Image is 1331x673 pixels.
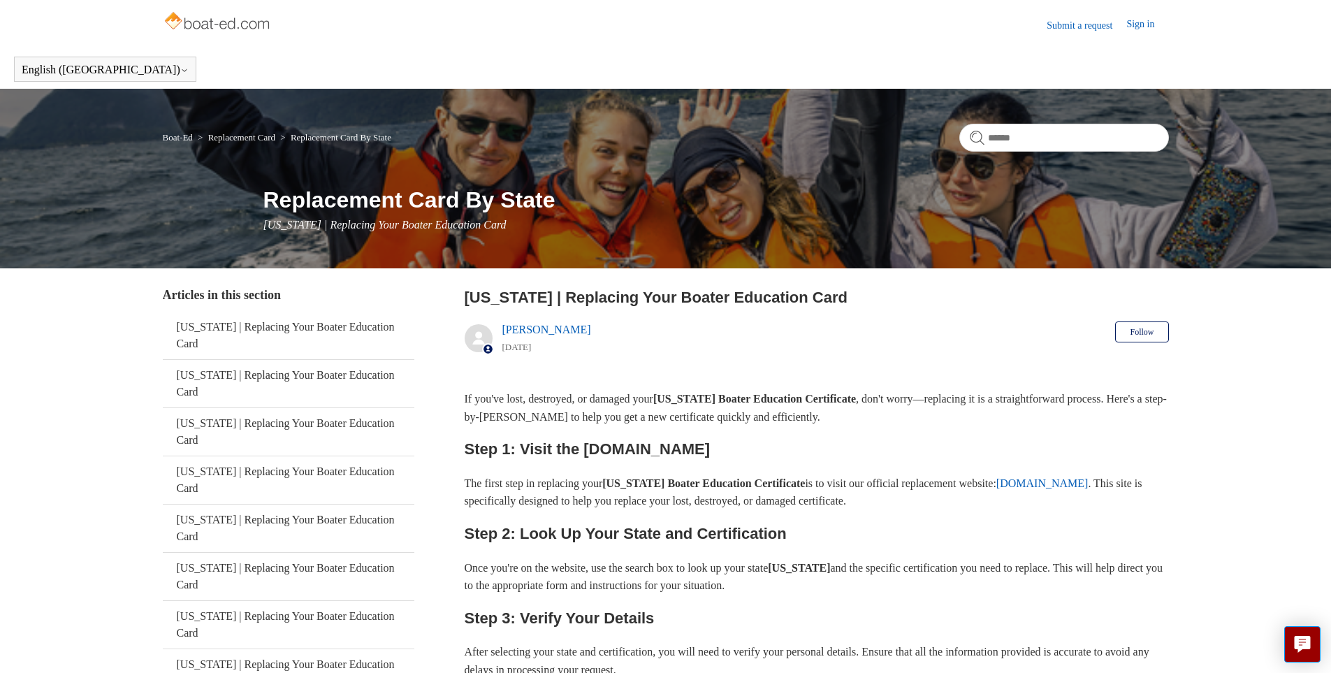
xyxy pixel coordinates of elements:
[277,132,391,143] li: Replacement Card By State
[465,521,1169,546] h2: Step 2: Look Up Your State and Certification
[653,393,856,405] strong: [US_STATE] Boater Education Certificate
[163,360,414,407] a: [US_STATE] | Replacing Your Boater Education Card
[163,8,274,36] img: Boat-Ed Help Center home page
[163,456,414,504] a: [US_STATE] | Replacing Your Boater Education Card
[959,124,1169,152] input: Search
[465,437,1169,461] h2: Step 1: Visit the [DOMAIN_NAME]
[163,553,414,600] a: [US_STATE] | Replacing Your Boater Education Card
[163,132,196,143] li: Boat-Ed
[263,219,507,231] span: [US_STATE] | Replacing Your Boater Education Card
[465,606,1169,630] h2: Step 3: Verify Your Details
[1047,18,1126,33] a: Submit a request
[291,132,391,143] a: Replacement Card By State
[163,288,281,302] span: Articles in this section
[465,559,1169,595] p: Once you're on the website, use the search box to look up your state and the specific certificati...
[163,408,414,456] a: [US_STATE] | Replacing Your Boater Education Card
[996,477,1089,489] a: [DOMAIN_NAME]
[263,183,1169,217] h1: Replacement Card By State
[1115,321,1168,342] button: Follow Article
[195,132,277,143] li: Replacement Card
[163,312,414,359] a: [US_STATE] | Replacing Your Boater Education Card
[1126,17,1168,34] a: Sign in
[465,286,1169,309] h2: North Carolina | Replacing Your Boater Education Card
[502,342,532,352] time: 05/22/2024, 11:39
[163,132,193,143] a: Boat-Ed
[768,562,830,574] strong: [US_STATE]
[465,475,1169,510] p: The first step in replacing your is to visit our official replacement website: . This site is spe...
[602,477,805,489] strong: [US_STATE] Boater Education Certificate
[1284,626,1321,663] button: Live chat
[163,505,414,552] a: [US_STATE] | Replacing Your Boater Education Card
[502,324,591,335] a: [PERSON_NAME]
[465,390,1169,426] p: If you've lost, destroyed, or damaged your , don't worry—replacing it is a straightforward proces...
[163,601,414,649] a: [US_STATE] | Replacing Your Boater Education Card
[22,64,189,76] button: English ([GEOGRAPHIC_DATA])
[208,132,275,143] a: Replacement Card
